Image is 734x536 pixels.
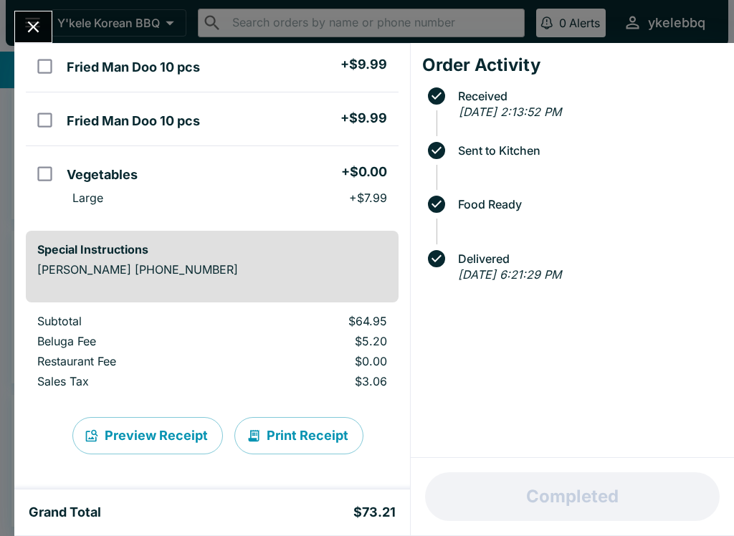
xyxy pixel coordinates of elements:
[340,110,387,127] h5: + $9.99
[37,334,224,348] p: Beluga Fee
[37,242,387,257] h6: Special Instructions
[72,417,223,454] button: Preview Receipt
[37,374,224,388] p: Sales Tax
[341,163,387,181] h5: + $0.00
[451,144,723,157] span: Sent to Kitchen
[247,334,387,348] p: $5.20
[234,417,363,454] button: Print Receipt
[26,314,399,394] table: orders table
[67,113,200,130] h5: Fried Man Doo 10 pcs
[458,267,561,282] em: [DATE] 6:21:29 PM
[340,56,387,73] h5: + $9.99
[451,198,723,211] span: Food Ready
[451,90,723,102] span: Received
[37,314,224,328] p: Subtotal
[247,374,387,388] p: $3.06
[422,54,723,76] h4: Order Activity
[349,191,387,205] p: + $7.99
[72,191,103,205] p: Large
[15,11,52,42] button: Close
[247,354,387,368] p: $0.00
[247,314,387,328] p: $64.95
[67,59,200,76] h5: Fried Man Doo 10 pcs
[67,166,138,183] h5: Vegetables
[37,354,224,368] p: Restaurant Fee
[37,262,387,277] p: [PERSON_NAME] [PHONE_NUMBER]
[451,252,723,265] span: Delivered
[459,105,561,119] em: [DATE] 2:13:52 PM
[29,504,101,521] h5: Grand Total
[353,504,396,521] h5: $73.21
